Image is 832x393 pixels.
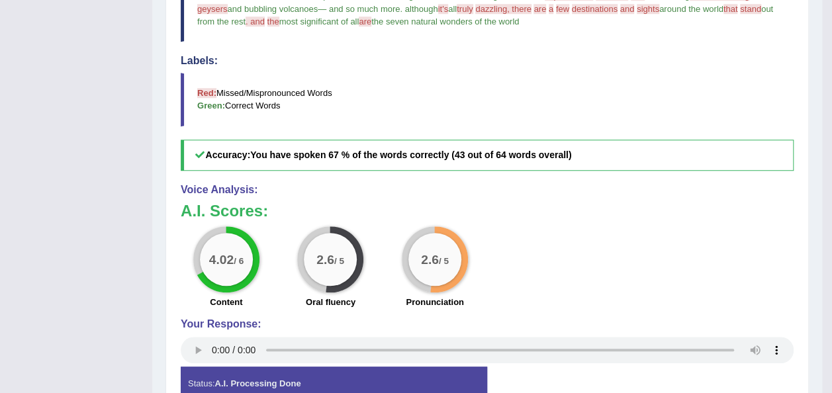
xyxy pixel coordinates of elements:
[406,296,463,308] label: Pronunciation
[214,378,300,388] strong: A.I. Processing Done
[533,4,546,14] span: are
[181,184,794,196] h4: Voice Analysis:
[359,17,371,26] span: are
[228,4,318,14] span: and bubbling volcanoes
[317,252,335,267] big: 2.6
[181,140,794,171] h5: Accuracy:
[457,4,473,14] span: truly
[250,150,571,160] b: You have spoken 67 % of the words correctly (43 out of 64 words overall)
[438,4,448,14] span: it's
[181,202,268,220] b: A.I. Scores:
[306,296,355,308] label: Oral fluency
[197,101,225,110] b: Green:
[209,252,234,267] big: 4.02
[246,17,265,26] span: . and
[740,4,761,14] span: stand
[318,4,326,14] span: —
[267,17,279,26] span: the
[181,55,794,67] h4: Labels:
[448,4,457,14] span: all
[197,4,776,26] span: out from the rest
[329,4,438,14] span: and so much more. although
[279,17,359,26] span: most significant of all
[197,88,216,98] b: Red:
[723,4,738,14] span: that
[234,255,244,265] small: / 6
[549,4,553,14] span: a
[210,296,242,308] label: Content
[439,255,449,265] small: / 5
[421,252,439,267] big: 2.6
[181,318,794,330] h4: Your Response:
[197,4,228,14] span: geysers
[475,4,532,14] span: dazzling, there
[620,4,635,14] span: and
[334,255,344,265] small: / 5
[371,17,519,26] span: the seven natural wonders of the world
[572,4,618,14] span: destinations
[556,4,569,14] span: few
[181,73,794,126] blockquote: Missed/Mispronounced Words Correct Words
[637,4,659,14] span: sights
[659,4,723,14] span: around the world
